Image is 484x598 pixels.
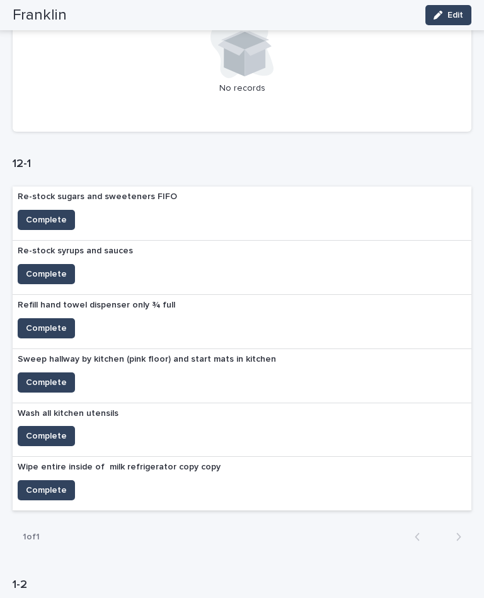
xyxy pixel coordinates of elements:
p: No records [20,83,464,94]
button: Edit [425,5,471,25]
p: Refill hand towel dispenser only ¾ full [18,300,175,311]
h1: 12-1 [13,157,471,172]
span: Complete [26,484,67,497]
button: Complete [18,264,75,284]
button: Complete [18,372,75,393]
a: Refill hand towel dispenser only ¾ fullComplete [13,295,471,349]
button: Complete [18,210,75,230]
p: Wash all kitchen utensils [18,408,118,419]
span: Edit [447,11,463,20]
span: Complete [26,214,67,226]
a: Re-stock sugars and sweeteners FIFOComplete [13,187,471,241]
h2: Franklin [13,6,67,25]
a: Re-stock syrups and saucesComplete [13,241,471,295]
a: Sweep hallway by kitchen (pink floor) and start mats in kitchenComplete [13,349,471,403]
p: Wipe entire inside of milk refrigerator copy copy [18,462,221,473]
p: 1 of 1 [13,522,50,553]
a: Wipe entire inside of milk refrigerator copy copyComplete [13,457,471,511]
button: Next [438,531,471,543]
button: Complete [18,426,75,446]
span: Complete [26,430,67,442]
h1: 1-2 [13,578,471,593]
button: Complete [18,318,75,338]
button: Back [405,531,438,543]
a: Wash all kitchen utensilsComplete [13,403,471,457]
span: Complete [26,322,67,335]
p: Re-stock sugars and sweeteners FIFO [18,192,177,202]
p: Re-stock syrups and sauces [18,246,133,256]
button: Complete [18,480,75,500]
span: Complete [26,268,67,280]
span: Complete [26,376,67,389]
p: Sweep hallway by kitchen (pink floor) and start mats in kitchen [18,354,276,365]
